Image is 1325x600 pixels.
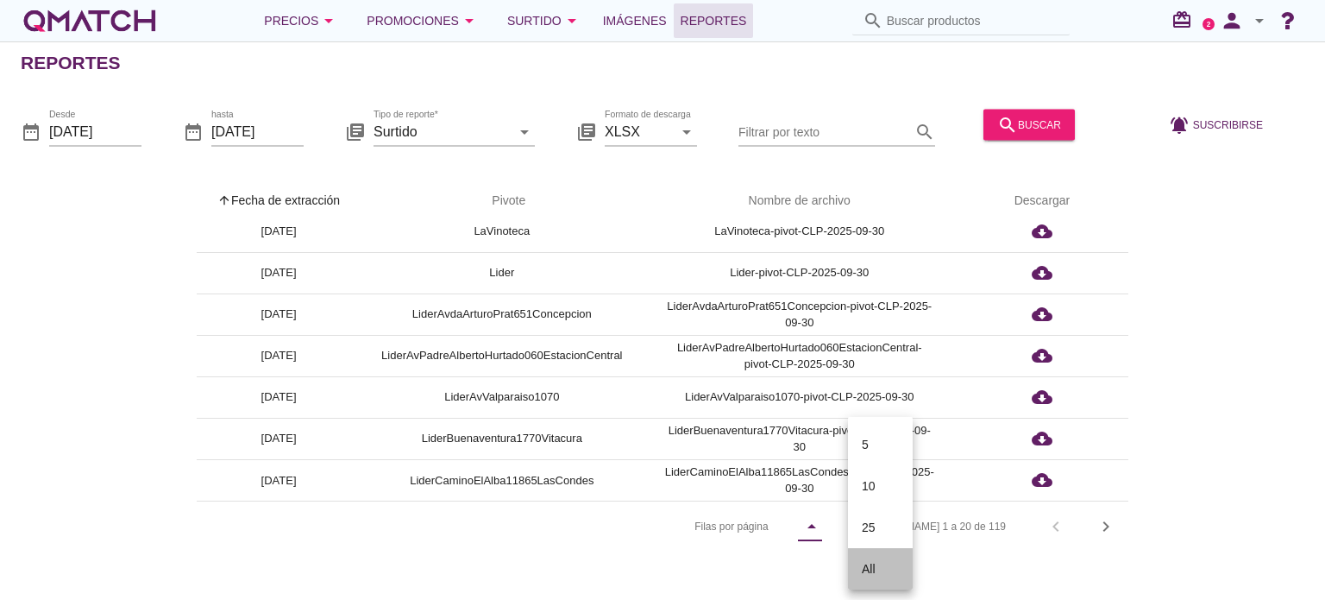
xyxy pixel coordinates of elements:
[318,10,339,31] i: arrow_drop_down
[197,294,361,335] td: [DATE]
[197,459,361,501] td: [DATE]
[1207,20,1211,28] text: 2
[197,252,361,294] td: [DATE]
[983,109,1075,140] button: buscar
[1155,109,1277,140] button: Suscribirse
[250,3,353,38] button: Precios
[1203,18,1215,30] a: 2
[21,121,41,142] i: date_range
[674,3,754,38] a: Reportes
[507,10,582,31] div: Surtido
[862,476,899,496] div: 10
[353,3,493,38] button: Promociones
[562,10,582,31] i: arrow_drop_down
[21,49,121,77] h2: Reportes
[644,177,956,225] th: Nombre de archivo: Not sorted.
[605,117,673,145] input: Formato de descarga
[217,193,231,207] i: arrow_upward
[21,3,159,38] a: white-qmatch-logo
[603,10,667,31] span: Imágenes
[1032,221,1052,242] i: cloud_download
[1032,387,1052,407] i: cloud_download
[374,117,511,145] input: Tipo de reporte*
[997,114,1018,135] i: search
[644,211,956,252] td: LaVinoteca-pivot-CLP-2025-09-30
[1090,511,1121,542] button: Next page
[644,418,956,459] td: LiderBuenaventura1770Vitacura-pivot-CLP-2025-09-30
[361,376,643,418] td: LiderAvValparaiso1070
[1032,304,1052,325] i: cloud_download
[459,10,480,31] i: arrow_drop_down
[1215,9,1249,33] i: person
[211,117,304,145] input: hasta
[676,121,697,142] i: arrow_drop_down
[801,516,822,537] i: arrow_drop_down
[345,121,366,142] i: library_books
[644,459,956,501] td: LiderCaminoElAlba11865LasCondes-pivot-CLP-2025-09-30
[738,117,911,145] input: Filtrar por texto
[514,121,535,142] i: arrow_drop_down
[862,517,899,538] div: 25
[1171,9,1199,30] i: redeem
[183,121,204,142] i: date_range
[197,376,361,418] td: [DATE]
[1193,117,1263,132] span: Suscribirse
[644,252,956,294] td: Lider-pivot-CLP-2025-09-30
[1032,470,1052,490] i: cloud_download
[855,519,1006,534] div: [PERSON_NAME] 1 a 20 de 119
[493,3,596,38] button: Surtido
[361,252,643,294] td: Lider
[596,3,674,38] a: Imágenes
[644,335,956,376] td: LiderAvPadreAlbertoHurtado060EstacionCentral-pivot-CLP-2025-09-30
[1032,345,1052,366] i: cloud_download
[197,177,361,225] th: Fecha de extracción: Sorted ascending. Activate to sort descending.
[361,459,643,501] td: LiderCaminoElAlba11865LasCondes
[862,434,899,455] div: 5
[863,10,883,31] i: search
[1249,10,1270,31] i: arrow_drop_down
[576,121,597,142] i: library_books
[197,335,361,376] td: [DATE]
[887,7,1059,35] input: Buscar productos
[361,177,643,225] th: Pivote: Not sorted. Activate to sort ascending.
[264,10,339,31] div: Precios
[1169,114,1193,135] i: notifications_active
[644,376,956,418] td: LiderAvValparaiso1070-pivot-CLP-2025-09-30
[644,294,956,335] td: LiderAvdaArturoPrat651Concepcion-pivot-CLP-2025-09-30
[361,418,643,459] td: LiderBuenaventura1770Vitacura
[367,10,480,31] div: Promociones
[862,559,899,579] div: All
[522,502,821,552] div: Filas por página
[1096,516,1116,537] i: chevron_right
[1032,428,1052,449] i: cloud_download
[1032,262,1052,283] i: cloud_download
[956,177,1128,225] th: Descargar: Not sorted.
[361,211,643,252] td: LaVinoteca
[361,294,643,335] td: LiderAvdaArturoPrat651Concepcion
[197,211,361,252] td: [DATE]
[361,335,643,376] td: LiderAvPadreAlbertoHurtado060EstacionCentral
[997,114,1061,135] div: buscar
[914,121,935,142] i: search
[197,418,361,459] td: [DATE]
[49,117,141,145] input: Desde
[681,10,747,31] span: Reportes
